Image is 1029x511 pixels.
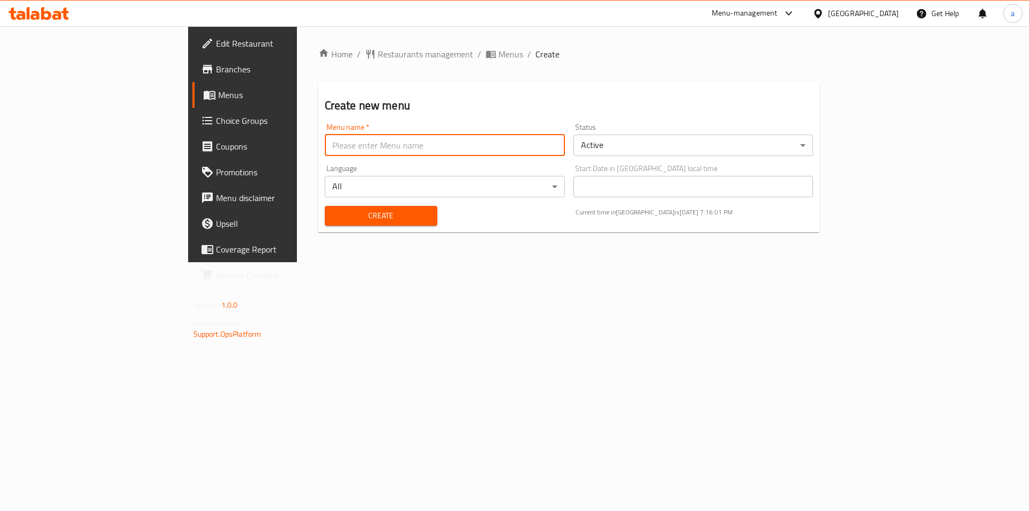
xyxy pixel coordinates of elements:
[192,82,360,108] a: Menus
[498,48,523,61] span: Menus
[325,135,565,156] input: Please enter Menu name
[828,8,899,19] div: [GEOGRAPHIC_DATA]
[216,166,352,179] span: Promotions
[576,208,814,217] p: Current time in [GEOGRAPHIC_DATA] is [DATE] 7:16:01 PM
[216,140,352,153] span: Coupons
[192,134,360,159] a: Coupons
[318,48,820,61] nav: breadcrumb
[192,108,360,134] a: Choice Groups
[216,217,352,230] span: Upsell
[193,298,220,312] span: Version:
[221,298,238,312] span: 1.0.0
[478,48,481,61] li: /
[325,206,437,226] button: Create
[192,236,360,262] a: Coverage Report
[1011,8,1015,19] span: a
[333,209,429,223] span: Create
[193,327,262,341] a: Support.OpsPlatform
[527,48,531,61] li: /
[712,7,778,20] div: Menu-management
[192,31,360,56] a: Edit Restaurant
[192,262,360,288] a: Grocery Checklist
[216,269,352,282] span: Grocery Checklist
[486,48,523,61] a: Menus
[192,211,360,236] a: Upsell
[192,185,360,211] a: Menu disclaimer
[218,88,352,101] span: Menus
[192,159,360,185] a: Promotions
[193,316,243,330] span: Get support on:
[216,243,352,256] span: Coverage Report
[535,48,560,61] span: Create
[216,114,352,127] span: Choice Groups
[192,56,360,82] a: Branches
[365,48,473,61] a: Restaurants management
[325,176,565,197] div: All
[216,191,352,204] span: Menu disclaimer
[325,98,814,114] h2: Create new menu
[216,37,352,50] span: Edit Restaurant
[573,135,814,156] div: Active
[216,63,352,76] span: Branches
[378,48,473,61] span: Restaurants management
